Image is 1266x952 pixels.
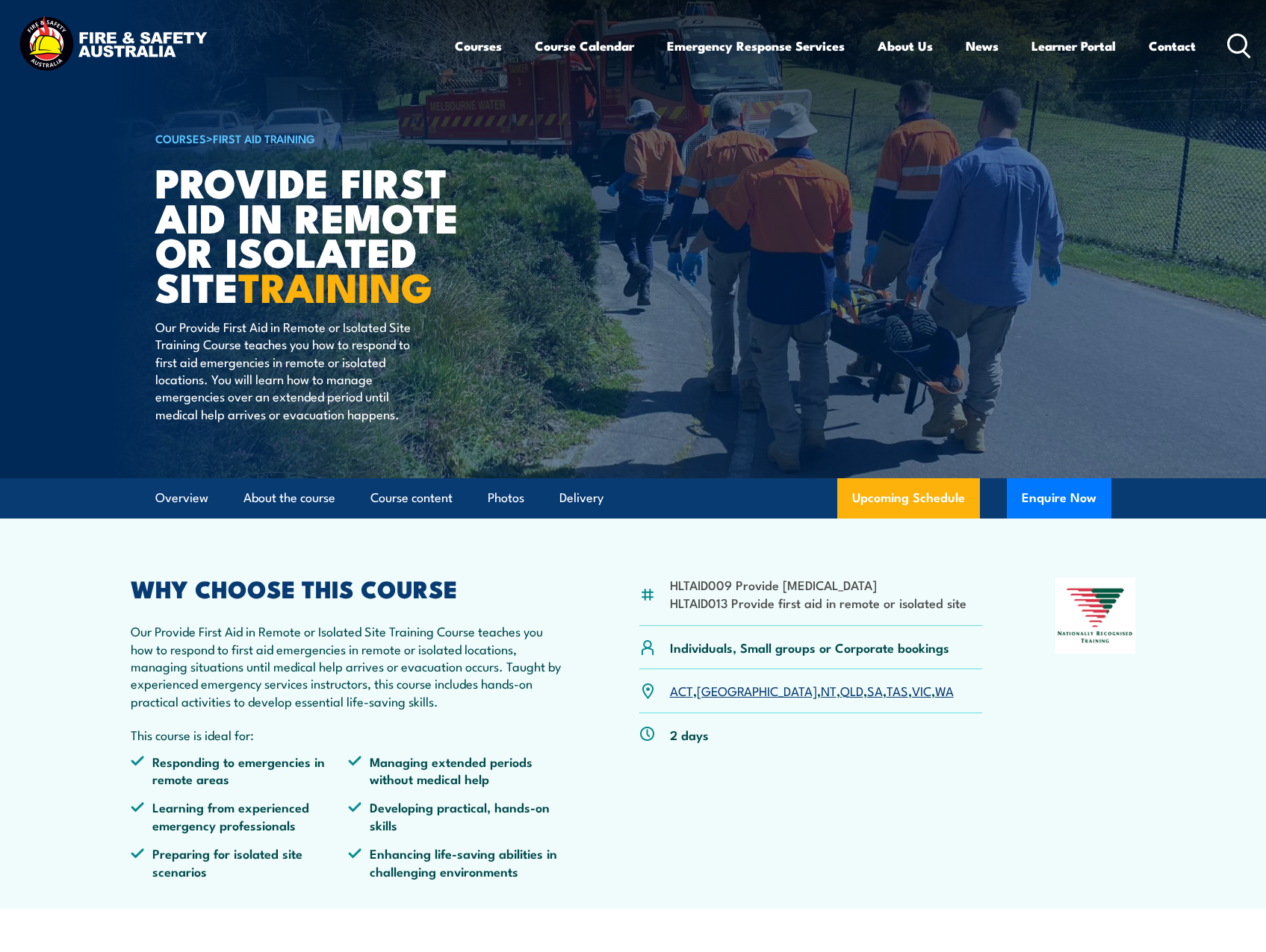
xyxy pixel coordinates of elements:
li: Learning from experienced emergency professionals [131,798,349,833]
p: Our Provide First Aid in Remote or Isolated Site Training Course teaches you how to respond to fi... [155,318,428,422]
h1: Provide First Aid in Remote or Isolated Site [155,164,524,304]
p: , , , , , , , [670,682,954,699]
p: 2 days [670,726,709,743]
a: COURSES [155,130,206,146]
li: Responding to emergencies in remote areas [131,753,349,788]
a: Contact [1149,26,1196,66]
a: Courses [455,26,502,66]
a: Delivery [559,478,603,518]
img: Nationally Recognised Training logo. [1055,577,1136,654]
li: Enhancing life-saving abilities in challenging environments [348,845,566,880]
a: First Aid Training [213,130,315,146]
strong: TRAINING [238,254,432,316]
p: Individuals, Small groups or Corporate bookings [670,639,949,656]
p: This course is ideal for: [131,726,567,743]
a: QLD [840,681,863,699]
a: About the course [243,478,335,518]
button: Enquire Now [1007,478,1111,519]
p: Our Provide First Aid in Remote or Isolated Site Training Course teaches you how to respond to fi... [131,622,567,710]
li: HLTAID013 Provide first aid in remote or isolated site [670,594,966,611]
a: SA [867,681,883,699]
h6: > [155,129,524,147]
a: News [966,26,999,66]
a: Learner Portal [1031,26,1116,66]
a: [GEOGRAPHIC_DATA] [697,681,817,699]
a: Upcoming Schedule [837,478,980,519]
li: HLTAID009 Provide [MEDICAL_DATA] [670,576,966,593]
a: TAS [887,681,908,699]
a: About Us [878,26,933,66]
a: ACT [670,681,693,699]
a: WA [935,681,954,699]
a: Course Calendar [535,26,634,66]
a: NT [821,681,837,699]
li: Preparing for isolated site scenarios [131,845,349,880]
li: Managing extended periods without medical help [348,753,566,788]
a: VIC [912,681,931,699]
a: Overview [155,478,208,518]
a: Photos [488,478,524,518]
h2: WHY CHOOSE THIS COURSE [131,577,567,598]
li: Developing practical, hands-on skills [348,798,566,833]
a: Course content [370,478,453,518]
a: Emergency Response Services [667,26,845,66]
